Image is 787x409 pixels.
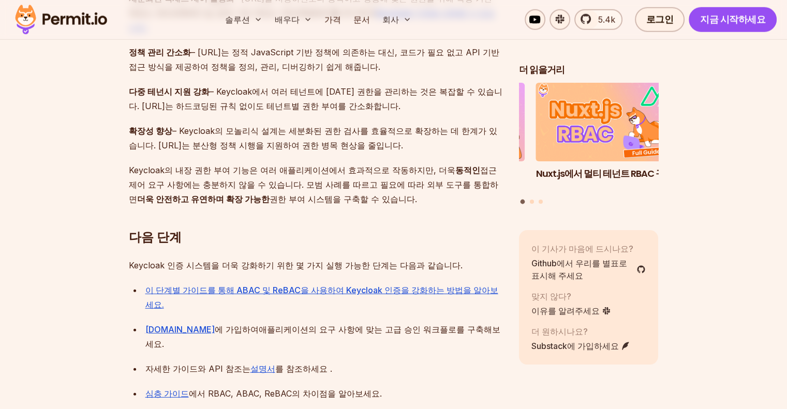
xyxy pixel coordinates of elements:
[531,257,646,282] a: Github에서 우리를 별표로 표시해 주세요
[536,83,676,193] a: Nuxt.js에서 멀티 테넌트 RBAC 구현Nuxt.js에서 멀티 테넌트 RBAC 구현
[145,324,500,349] font: 애플리케이션의 요구 사항에 맞는 고급 승인 워크플로를 구축해보세요.
[536,83,676,193] li: 3개 중 1개
[700,13,765,26] font: 지금 시작하세요
[380,388,382,399] font: .
[455,165,480,175] font: 동적인
[646,13,674,26] font: 로그인
[189,388,380,399] font: 에서 RBAC, ABAC, ReBAC의 차이점을 알아보세요
[271,9,316,30] button: 배우다
[531,305,611,317] a: 이유를 알려주세요
[536,166,673,179] font: Nuxt.js에서 멀티 테넌트 RBAC 구현
[382,14,399,25] font: 회사
[519,63,565,76] font: 더 읽을거리
[270,194,417,204] font: 권한 부여 시스템을 구축할 수 있습니다.
[129,165,498,204] font: 접근 제어 요구 사항에는 충분하지 않을 수 있습니다. 모범 사례를 따르고 필요에 따라 외부 도구를 통합하면
[531,340,630,352] a: Substack에 가입하세요
[574,9,622,30] a: 5.4k
[129,260,463,270] font: Keycloak 인증 시스템을 더욱 강화하기 위한 몇 가지 실행 가능한 단계는 다음과 같습니다.
[531,326,588,337] font: 더 원하시나요?
[129,47,191,57] font: 정책 관리 간소화
[129,86,210,97] font: 다중 테넌시 지원 강화
[385,83,525,193] li: 3/3
[385,83,525,161] img: 권한 부여를 위한 JWT 사용 방법: 모범 사례 및 일반적인 실수
[129,47,499,72] font: – [URL]는 정적 JavaScript 기반 정책에 의존하는 대신, 코드가 필요 없고 API 기반 접근 방식을 제공하여 정책을 정의, 관리, 디버깅하기 쉽게 해줍니다.
[145,324,215,335] a: [DOMAIN_NAME]
[320,9,345,30] a: 가격
[129,165,455,175] font: Keycloak의 내장 권한 부여 기능은 여러 애플리케이션에서 효과적으로 작동하지만, 더욱
[531,244,633,254] font: 이 기사가 마음에 드시나요?
[221,9,266,30] button: 솔루션
[129,86,502,111] font: – Keycloak에서 여러 테넌트에 [DATE] 권한을 관리하는 것은 복잡할 수 있습니다. [URL]는 하드코딩된 규칙 없이도 테넌트별 권한 부여를 간소화합니다.
[129,126,497,150] font: – Keycloak의 모놀리식 설계는 세분화된 권한 검사를 효율적으로 확장하는 데 한계가 있습니다. [URL]는 분산형 정책 시행을 지원하여 권한 병목 현상을 줄입니다.
[129,126,172,136] font: 확장성 향상
[536,83,676,161] img: Nuxt.js에서 멀티 테넌트 RBAC 구현
[324,14,341,25] font: 가격
[275,363,332,374] font: 를 참조하세요 .
[129,230,182,245] font: 다음 단계
[225,14,250,25] font: 솔루션
[635,7,685,32] a: 로그인
[530,200,534,204] button: 슬라이드 2로 이동
[145,388,189,399] a: 심층 가이드
[145,285,498,310] a: 이 단계별 가이드를 통해 ABAC 및 ReBAC을 사용하여 Keycloak 인증을 강화하는 방법을 알아보세요.
[275,14,300,25] font: 배우다
[519,83,659,205] div: 게시물
[378,9,415,30] button: 회사
[215,324,259,335] font: 에 가입하여
[137,194,270,204] font: 더욱 안전하고 유연하며 확장 가능한
[10,2,112,37] img: 허가 로고
[531,291,571,301] font: 맞지 않다?
[521,199,525,204] button: 슬라이드 1로 이동
[250,363,275,374] a: 설명서
[598,14,615,25] font: 5.4k
[145,363,250,374] font: 자세한 가이드와 API 참조는
[349,9,374,30] a: 문서
[689,7,777,32] a: 지금 시작하세요
[353,14,370,25] font: 문서
[539,200,543,204] button: 슬라이드 3으로 이동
